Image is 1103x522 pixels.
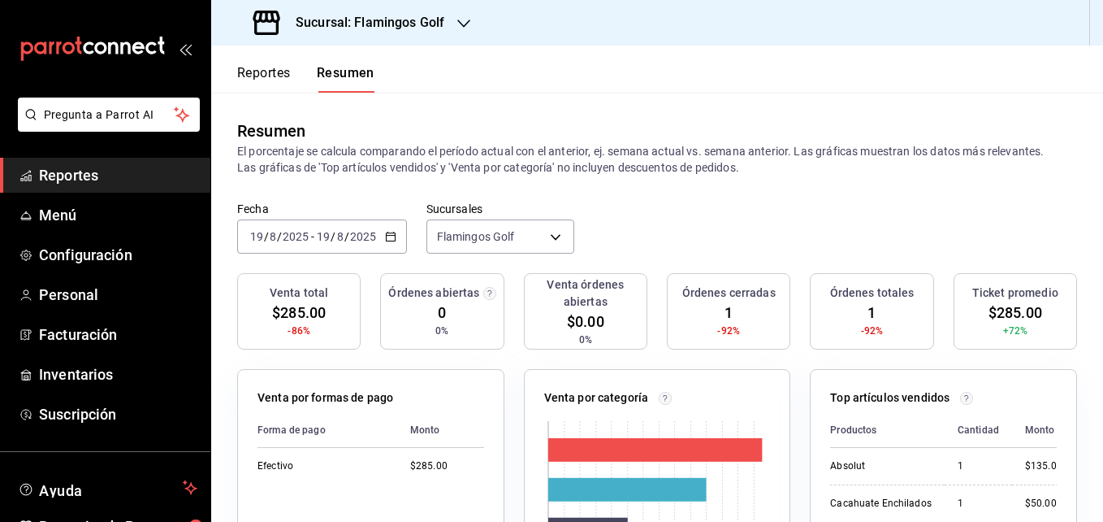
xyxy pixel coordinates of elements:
span: / [344,230,349,243]
input: -- [336,230,344,243]
span: 1 [867,302,876,324]
button: open_drawer_menu [179,42,192,55]
span: $285.00 [272,302,326,324]
span: Reportes [39,164,197,186]
button: Pregunta a Parrot AI [18,98,200,132]
h3: Sucursal: Flamingos Golf [283,13,444,33]
div: Cacahuate Enchilados [830,497,932,511]
span: 0% [579,333,592,347]
label: Fecha [237,203,407,215]
th: Productos [830,413,945,448]
h3: Órdenes abiertas [388,285,479,302]
input: ---- [282,230,309,243]
button: Resumen [317,65,374,93]
span: Menú [39,204,197,226]
h3: Venta órdenes abiertas [531,276,640,311]
span: 0 [438,302,446,324]
span: $0.00 [567,311,604,333]
span: +72% [1003,324,1028,338]
h3: Venta total [270,285,328,302]
div: 1 [958,459,999,473]
div: Resumen [237,119,305,143]
th: Cantidad [945,413,1012,448]
th: Monto [1012,413,1062,448]
div: Efectivo [257,459,384,473]
h3: Ticket promedio [972,285,1058,302]
span: -92% [717,324,740,338]
div: $50.00 [1025,497,1062,511]
span: Ayuda [39,478,176,498]
div: $135.00 [1025,459,1062,473]
th: Monto [397,413,484,448]
h3: Órdenes cerradas [682,285,776,302]
span: -86% [288,324,310,338]
span: / [331,230,335,243]
span: 1 [725,302,733,324]
a: Pregunta a Parrot AI [11,118,200,135]
input: -- [316,230,331,243]
input: ---- [349,230,377,243]
h3: Órdenes totales [830,285,915,302]
span: -92% [861,324,884,338]
p: Top artículos vendidos [830,389,949,407]
p: Venta por formas de pago [257,389,393,407]
label: Sucursales [426,203,574,215]
span: $285.00 [988,302,1042,324]
input: -- [249,230,264,243]
span: 0% [435,324,448,338]
div: Absolut [830,459,932,473]
span: / [264,230,269,243]
button: Reportes [237,65,291,93]
span: - [311,230,314,243]
th: Forma de pago [257,413,397,448]
p: El porcentaje se calcula comparando el período actual con el anterior, ej. semana actual vs. sema... [237,143,1077,176]
span: Inventarios [39,363,197,385]
p: Venta por categoría [544,389,649,407]
span: Personal [39,284,197,306]
div: navigation tabs [237,65,374,93]
span: Pregunta a Parrot AI [44,107,175,124]
span: Flamingos Golf [437,228,515,245]
span: Configuración [39,244,197,266]
input: -- [269,230,277,243]
span: Suscripción [39,403,197,425]
div: $285.00 [410,459,484,473]
div: 1 [958,497,999,511]
span: Facturación [39,324,197,346]
span: / [277,230,282,243]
